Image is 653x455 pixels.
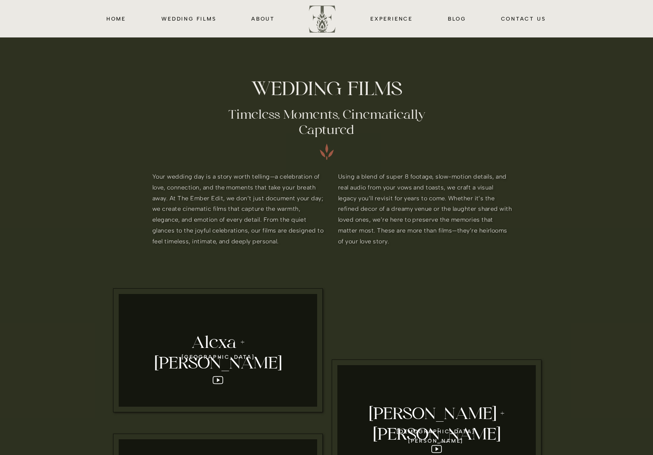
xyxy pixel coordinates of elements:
a: blog [447,14,467,23]
p: Timeless Moments, Cinematically Captured [199,108,454,139]
a: wedding films [160,14,218,23]
h1: Wedding Films [226,78,428,99]
a: CONTACT us [500,14,547,23]
a: HOME [105,14,127,23]
a: about [251,14,275,23]
p: Your wedding day is a story worth telling—a celebration of love, connection, and the moments that... [152,172,513,249]
a: EXPERIENCE [369,14,414,23]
